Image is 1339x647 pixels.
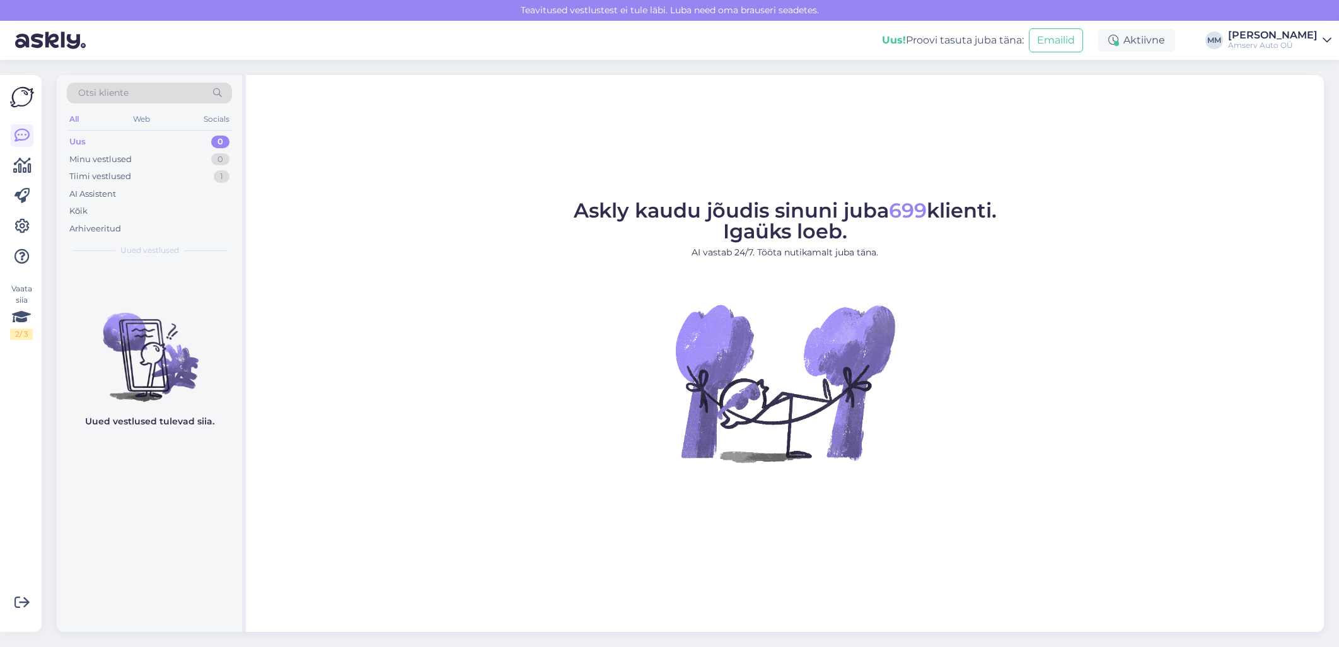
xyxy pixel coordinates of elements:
div: 2 / 3 [10,329,33,340]
span: 699 [889,198,927,223]
b: Uus! [882,34,906,46]
div: Kõik [69,205,88,218]
div: All [67,111,81,127]
div: Minu vestlused [69,153,132,166]
img: No Chat active [671,269,898,496]
div: Uus [69,136,86,148]
div: 0 [211,136,229,148]
div: Socials [201,111,232,127]
div: 1 [214,170,229,183]
div: Vaata siia [10,283,33,340]
span: Askly kaudu jõudis sinuni juba klienti. Igaüks loeb. [574,198,997,243]
div: Aktiivne [1098,29,1175,52]
div: Tiimi vestlused [69,170,131,183]
button: Emailid [1029,28,1083,52]
p: Uued vestlused tulevad siia. [85,415,214,428]
div: Amserv Auto OÜ [1228,40,1318,50]
p: AI vastab 24/7. Tööta nutikamalt juba täna. [574,246,997,259]
div: Arhiveeritud [69,223,121,235]
div: Proovi tasuta juba täna: [882,33,1024,48]
img: No chats [57,290,242,404]
img: Askly Logo [10,85,34,109]
div: AI Assistent [69,188,116,201]
span: Otsi kliente [78,86,129,100]
span: Uued vestlused [120,245,179,256]
div: MM [1205,32,1223,49]
div: [PERSON_NAME] [1228,30,1318,40]
a: [PERSON_NAME]Amserv Auto OÜ [1228,30,1331,50]
div: 0 [211,153,229,166]
div: Web [130,111,153,127]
